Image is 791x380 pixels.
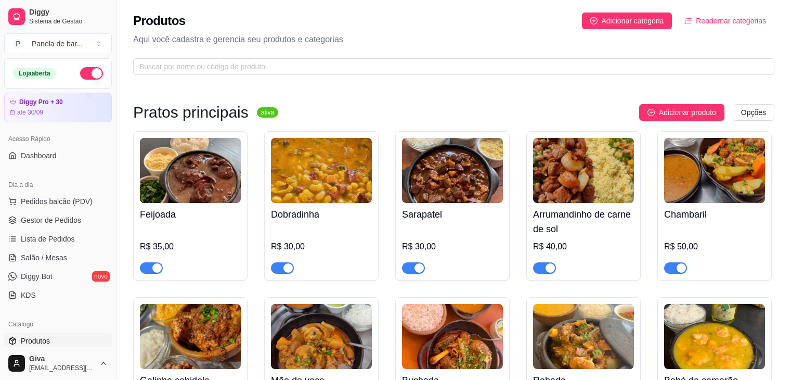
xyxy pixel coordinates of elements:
[4,231,112,247] a: Lista de Pedidos
[4,193,112,210] button: Pedidos balcão (PDV)
[13,39,23,49] span: P
[19,98,63,106] article: Diggy Pro + 30
[140,304,241,369] img: product-image
[590,17,598,24] span: plus-circle
[533,304,634,369] img: product-image
[21,234,75,244] span: Lista de Pedidos
[29,354,95,364] span: Giva
[741,107,766,118] span: Opções
[664,240,765,253] div: R$ 50,00
[80,67,103,80] button: Alterar Status
[21,252,67,263] span: Salão / Mesas
[4,131,112,147] div: Acesso Rápido
[133,33,774,46] p: Aqui você cadastra e gerencia seu produtos e categorias
[4,351,112,376] button: Giva[EMAIL_ADDRESS][DOMAIN_NAME]
[696,15,766,27] span: Reodernar categorias
[140,138,241,203] img: product-image
[4,333,112,349] a: Produtos
[602,15,664,27] span: Adicionar categoria
[4,287,112,303] a: KDS
[133,12,186,29] h2: Produtos
[4,93,112,122] a: Diggy Pro + 30até 30/09
[402,138,503,203] img: product-image
[29,17,108,26] span: Sistema de Gestão
[17,108,43,117] article: até 30/09
[4,268,112,285] a: Diggy Botnovo
[402,240,503,253] div: R$ 30,00
[4,249,112,266] a: Salão / Mesas
[4,33,112,54] button: Select a team
[664,138,765,203] img: product-image
[140,207,241,222] h4: Feijoada
[21,336,50,346] span: Produtos
[21,150,57,161] span: Dashboard
[676,12,774,29] button: Reodernar categorias
[4,212,112,229] a: Gestor de Pedidos
[29,364,95,372] span: [EMAIL_ADDRESS][DOMAIN_NAME]
[4,147,112,164] a: Dashboard
[4,316,112,333] div: Catálogo
[139,61,760,72] input: Buscar por nome ou código do produto
[402,207,503,222] h4: Sarapatel
[684,17,692,24] span: ordered-list
[533,240,634,253] div: R$ 40,00
[659,107,716,118] span: Adicionar produto
[133,106,249,119] h3: Pratos principais
[257,107,278,118] sup: ativa
[21,290,36,300] span: KDS
[21,196,93,207] span: Pedidos balcão (PDV)
[13,68,56,79] div: Loja aberta
[4,4,112,29] a: DiggySistema de Gestão
[271,304,372,369] img: product-image
[733,104,774,121] button: Opções
[271,138,372,203] img: product-image
[639,104,724,121] button: Adicionar produto
[647,109,655,116] span: plus-circle
[582,12,672,29] button: Adicionar categoria
[664,304,765,369] img: product-image
[402,304,503,369] img: product-image
[21,271,53,282] span: Diggy Bot
[4,176,112,193] div: Dia a dia
[32,39,83,49] div: Panela de bar ...
[533,138,634,203] img: product-image
[664,207,765,222] h4: Chambaril
[271,207,372,222] h4: Dobradinha
[21,215,81,225] span: Gestor de Pedidos
[140,240,241,253] div: R$ 35,00
[29,8,108,17] span: Diggy
[533,207,634,236] h4: Arrumandinho de carne de sol
[271,240,372,253] div: R$ 30,00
